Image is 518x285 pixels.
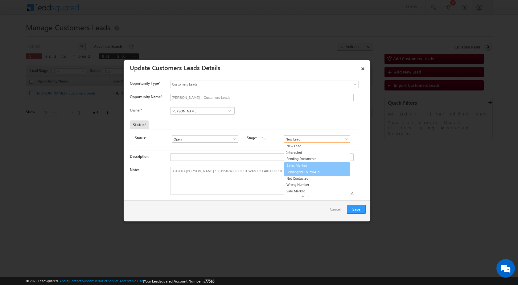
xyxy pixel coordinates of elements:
a: Show All Items [226,108,233,114]
a: Sales Marked [284,162,350,169]
div: Minimize live chat window [101,3,116,18]
a: Terms of Service [95,279,119,283]
a: Pending Documents [284,156,350,162]
a: × [358,62,368,73]
input: Type to Search [284,135,350,143]
a: Sale Marked [284,188,350,195]
a: Update Customers Leads Details [130,63,220,72]
button: Save [347,205,366,214]
span: Customers Leads [171,82,333,87]
a: Acceptable Use [120,279,143,283]
label: Owner [130,108,142,112]
a: Contact Support [69,279,94,283]
img: d_60004797649_company_0_60004797649 [10,32,26,40]
a: Cancel [330,205,344,217]
span: Opportunity Type [130,81,159,86]
span: © 2025 LeadSquared | | | | | [26,278,214,284]
div: Chat with us now [32,32,104,40]
label: Notes [130,167,139,172]
a: Customers Leads [170,81,359,88]
a: Pending for Follow-Up [284,169,350,176]
a: Interested [284,149,350,156]
em: Start Chat [84,190,112,199]
label: Description [130,154,149,159]
textarea: Type your message and hit 'Enter' [8,57,113,185]
span: Your Leadsquared Account Number is [144,279,214,283]
a: Language Barrier [284,194,350,201]
label: Opportunity Name [130,94,162,99]
a: Not Contacted [284,175,350,182]
label: Status [135,135,145,141]
div: Status [130,120,149,129]
span: 77516 [205,279,214,283]
a: Show All Items [229,136,237,142]
a: Show All Items [341,136,349,142]
input: Type to Search [172,135,238,143]
a: New Lead [284,143,350,149]
a: About [60,279,68,283]
input: Type to Search [170,107,235,115]
label: Stage [247,135,256,141]
a: Wrong Number [284,182,350,188]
